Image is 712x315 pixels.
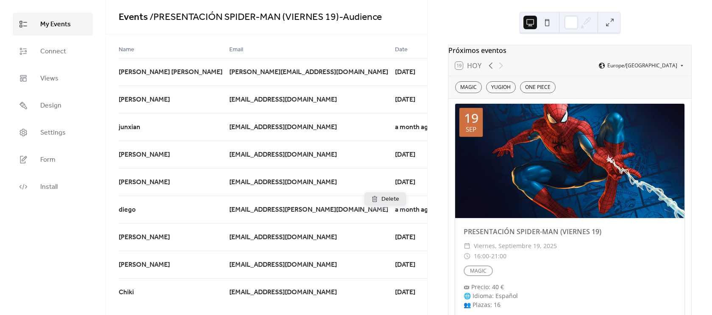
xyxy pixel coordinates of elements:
span: [DATE] [395,177,415,188]
a: Connect [13,40,93,63]
span: [PERSON_NAME] [119,177,170,188]
span: a month ago [395,205,432,215]
span: [DATE] [395,67,415,77]
span: [EMAIL_ADDRESS][DOMAIN_NAME] [229,150,337,160]
div: sep [466,126,476,133]
span: [PERSON_NAME] [119,260,170,270]
span: a month ago [395,122,432,133]
span: 16:00 [474,251,489,261]
a: Form [13,148,93,171]
span: Email [229,45,243,55]
div: YUGIOH [486,81,516,93]
span: My Events [40,19,71,30]
span: Name [119,45,134,55]
a: Settings [13,121,93,144]
span: [EMAIL_ADDRESS][DOMAIN_NAME] [229,232,337,243]
span: junxian [119,122,140,133]
span: [EMAIL_ADDRESS][DOMAIN_NAME] [229,95,337,105]
span: [PERSON_NAME] [119,232,170,243]
span: Views [40,74,58,84]
span: Install [40,182,58,192]
div: ONE PIECE [520,81,556,93]
span: 21:00 [491,251,506,261]
span: - [489,251,491,261]
span: [EMAIL_ADDRESS][DOMAIN_NAME] [229,287,337,298]
span: [DATE] [395,95,415,105]
div: PRESENTACIÓN SPIDER-MAN (VIERNES 19) [455,227,684,237]
span: viernes, septiembre 19, 2025 [474,241,557,251]
a: Events [119,8,148,27]
span: Settings [40,128,66,138]
span: Form [40,155,56,165]
span: [DATE] [395,232,415,243]
span: [PERSON_NAME] [119,95,170,105]
span: [EMAIL_ADDRESS][DOMAIN_NAME] [229,177,337,188]
span: [PERSON_NAME][EMAIL_ADDRESS][DOMAIN_NAME] [229,67,388,77]
span: Europe/[GEOGRAPHIC_DATA] [607,63,677,68]
div: MAGIC [455,81,482,93]
span: [EMAIL_ADDRESS][PERSON_NAME][DOMAIN_NAME] [229,205,388,215]
span: [PERSON_NAME] [119,150,170,160]
span: Delete [381,194,399,204]
span: Chiki [119,287,134,298]
span: Date [395,45,408,55]
a: Views [13,67,93,90]
span: diego [119,205,136,215]
div: Próximos eventos [448,45,691,55]
span: Connect [40,47,66,57]
div: ​ [464,241,470,251]
span: [EMAIL_ADDRESS][DOMAIN_NAME] [229,122,337,133]
span: [EMAIL_ADDRESS][DOMAIN_NAME] [229,260,337,270]
div: 19 [464,112,478,124]
span: Design [40,101,61,111]
span: [DATE] [395,150,415,160]
span: [DATE] [395,287,415,298]
a: My Events [13,13,93,36]
a: Install [13,175,93,198]
a: Design [13,94,93,117]
span: [PERSON_NAME] [PERSON_NAME] [119,67,222,77]
span: / PRESENTACIÓN SPIDER-MAN (VIERNES 19) - Audience [148,8,382,27]
span: [DATE] [395,260,415,270]
div: ​ [464,251,470,261]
